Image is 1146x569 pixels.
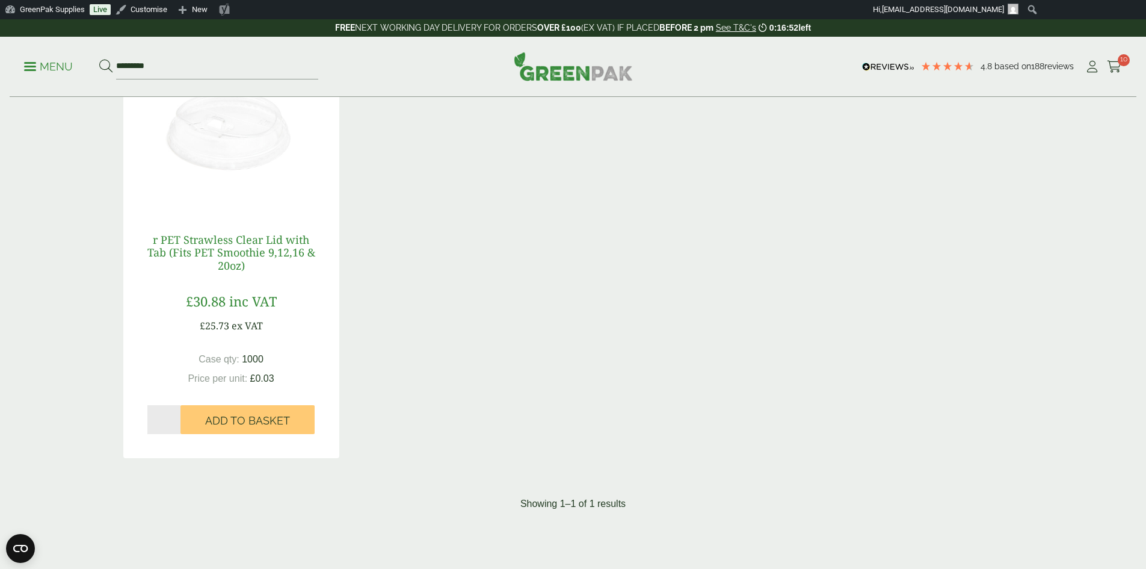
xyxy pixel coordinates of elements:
[1107,61,1122,73] i: Cart
[520,497,626,511] p: Showing 1–1 of 1 results
[335,23,355,33] strong: FREE
[1031,61,1044,71] span: 188
[147,232,315,273] a: r PET Strawless Clear Lid with Tab (Fits PET Smoothie 9,12,16 & 20oz)
[1044,61,1074,71] span: reviews
[199,354,239,364] span: Case qty:
[232,319,263,332] span: ex VAT
[981,61,994,71] span: 4.8
[514,52,633,81] img: GreenPak Supplies
[250,373,274,384] span: £0.03
[882,5,1004,14] span: [EMAIL_ADDRESS][DOMAIN_NAME]
[24,60,73,74] p: Menu
[1107,58,1122,76] a: 10
[920,61,975,72] div: 4.79 Stars
[716,23,756,33] a: See T&C's
[994,61,1031,71] span: Based on
[659,23,713,33] strong: BEFORE 2 pm
[769,23,798,33] span: 0:16:52
[123,59,339,210] img: 213013A PET Strawless Clear Lid
[90,4,111,15] a: Live
[200,319,229,332] span: £25.73
[798,23,811,33] span: left
[186,292,226,310] span: £30.88
[229,292,277,310] span: inc VAT
[6,534,35,563] button: Open CMP widget
[1085,61,1100,73] i: My Account
[180,405,315,434] button: Add to Basket
[242,354,263,364] span: 1000
[188,373,247,384] span: Price per unit:
[537,23,581,33] strong: OVER £100
[1118,54,1130,66] span: 10
[24,60,73,72] a: Menu
[862,63,914,71] img: REVIEWS.io
[205,414,290,428] span: Add to Basket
